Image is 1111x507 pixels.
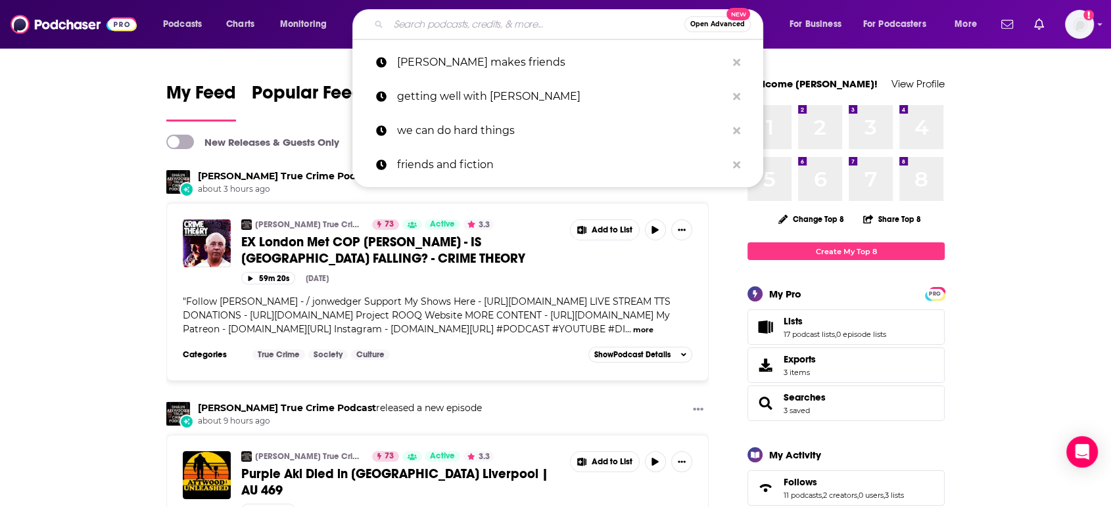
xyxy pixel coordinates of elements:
[784,368,816,377] span: 3 items
[747,77,878,90] a: Welcome [PERSON_NAME]!
[863,15,926,33] span: For Podcasters
[769,288,801,300] div: My Pro
[389,14,684,35] input: Search podcasts, credits, & more...
[241,234,561,267] a: EX London Met COP [PERSON_NAME] - IS [GEOGRAPHIC_DATA] FALLING? - CRIME THEORY
[784,315,803,327] span: Lists
[769,449,821,461] div: My Activity
[241,234,525,267] span: EX London Met COP [PERSON_NAME] - IS [GEOGRAPHIC_DATA] FALLING? - CRIME THEORY
[688,402,709,418] button: Show More Button
[859,491,884,500] a: 0 users
[1065,10,1094,39] span: Logged in as dbartlett
[671,219,692,240] button: Show More Button
[241,272,295,284] button: 59m 20s
[945,14,993,35] button: open menu
[857,491,859,500] span: ,
[372,451,399,462] a: 73
[241,466,561,498] a: Purple Aki Died in [GEOGRAPHIC_DATA] Liverpool | AU 469
[784,391,826,403] a: Searches
[365,9,776,39] div: Search podcasts, credits, & more...
[1065,10,1094,39] button: Show profile menu
[836,330,886,339] a: 0 episode lists
[183,349,242,360] h3: Categories
[690,21,745,28] span: Open Advanced
[430,450,455,463] span: Active
[241,451,252,462] a: Shaun Attwoods True Crime Podcast
[183,451,231,499] img: Purple Aki Died in Toxteth Liverpool | AU 469
[198,416,482,427] span: about 9 hours ago
[747,242,945,260] a: Create My Top 8
[397,114,726,148] p: we can do hard things
[747,309,945,345] span: Lists
[855,14,945,35] button: open menu
[352,148,763,182] a: friends and fiction
[684,16,751,32] button: Open AdvancedNew
[1083,10,1094,20] svg: Add a profile image
[633,324,653,336] button: more
[594,350,671,359] span: Show Podcast Details
[625,323,631,335] span: ...
[397,79,726,114] p: getting well with jonathan van nes
[463,219,494,230] button: 3.3
[822,491,823,500] span: ,
[198,170,482,183] h3: released a new episode
[198,402,376,414] a: Shaun Attwoods True Crime Podcast
[252,81,364,121] a: Popular Feed
[11,12,137,37] img: Podchaser - Follow, Share and Rate Podcasts
[784,353,816,365] span: Exports
[671,451,692,472] button: Show More Button
[352,114,763,148] a: we can do hard things
[823,491,857,500] a: 2 creators
[784,491,822,500] a: 11 podcasts
[166,81,236,121] a: My Feed
[747,470,945,506] span: Follows
[752,318,778,336] a: Lists
[397,45,726,79] p: travis makes friends
[571,452,639,472] button: Show More Button
[308,349,348,360] a: Society
[752,356,778,374] span: Exports
[425,219,460,230] a: Active
[166,402,190,426] img: Shaun Attwoods True Crime Podcast
[166,135,339,149] a: New Releases & Guests Only
[863,206,922,232] button: Share Top 8
[198,402,482,414] h3: released a new episode
[271,14,344,35] button: open menu
[891,77,945,90] a: View Profile
[154,14,219,35] button: open menu
[463,451,494,462] button: 3.3
[385,218,394,231] span: 73
[241,466,548,498] span: Purple Aki Died in [GEOGRAPHIC_DATA] Liverpool | AU 469
[790,15,841,33] span: For Business
[397,148,726,182] p: friends and fiction
[835,330,836,339] span: ,
[352,79,763,114] a: getting well with [PERSON_NAME]
[430,218,455,231] span: Active
[747,347,945,383] a: Exports
[183,296,671,335] span: Follow [PERSON_NAME] - / jonwedger Support My Shows Here - [URL][DOMAIN_NAME] LIVE STREAM TTS DON...
[884,491,885,500] span: ,
[252,81,364,112] span: Popular Feed
[726,8,750,20] span: New
[996,13,1018,35] a: Show notifications dropdown
[372,219,399,230] a: 73
[255,451,364,462] a: [PERSON_NAME] True Crime Podcast
[1065,10,1094,39] img: User Profile
[241,219,252,230] img: Shaun Attwoods True Crime Podcast
[780,14,858,35] button: open menu
[179,414,194,429] div: New Episode
[166,170,190,194] a: Shaun Attwoods True Crime Podcast
[1066,436,1098,468] div: Open Intercom Messenger
[784,406,810,415] a: 3 saved
[784,330,835,339] a: 17 podcast lists
[306,274,329,283] div: [DATE]
[747,386,945,421] span: Searches
[927,289,943,299] span: PRO
[784,476,904,488] a: Follows
[784,315,886,327] a: Lists
[255,219,364,230] a: [PERSON_NAME] True Crime Podcast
